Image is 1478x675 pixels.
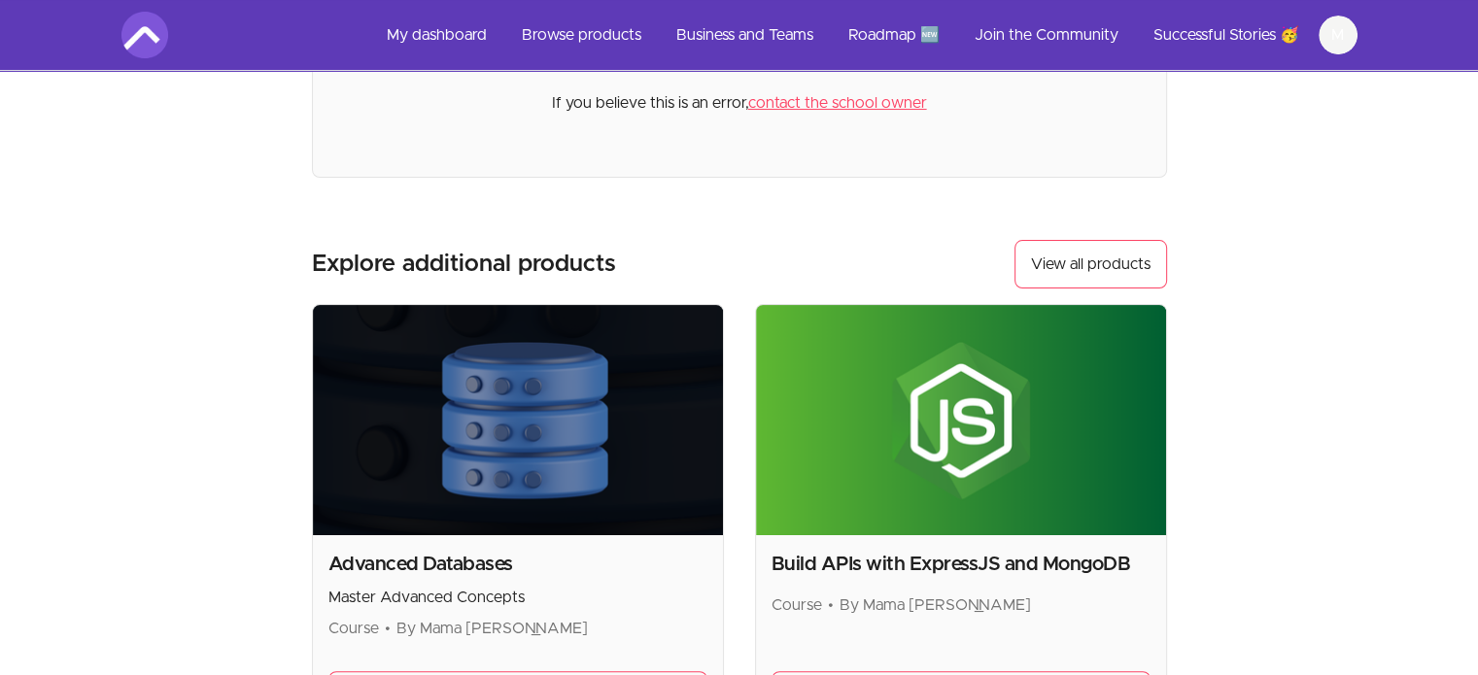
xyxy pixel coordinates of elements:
img: Product image for Build APIs with ExpressJS and MongoDB [756,305,1166,535]
button: M [1319,16,1358,54]
p: If you believe this is an error, [552,76,927,115]
a: Roadmap 🆕 [833,12,955,58]
a: Browse products [506,12,657,58]
a: Business and Teams [661,12,829,58]
span: • [385,621,391,636]
a: Join the Community [959,12,1134,58]
nav: Main [371,12,1358,58]
a: contact the school owner [748,95,927,111]
p: Master Advanced Concepts [328,586,707,609]
img: Product image for Advanced Databases [313,305,723,535]
h2: Advanced Databases [328,551,707,578]
span: By Mama [PERSON_NAME] [840,597,1031,613]
img: Amigoscode logo [121,12,168,58]
span: By Mama [PERSON_NAME] [396,621,588,636]
span: Course [772,597,822,613]
a: View all products [1014,240,1167,288]
a: My dashboard [371,12,502,58]
h3: Explore additional products [312,249,616,280]
span: • [828,597,834,613]
h2: Build APIs with ExpressJS and MongoDB [772,551,1151,578]
a: Successful Stories 🥳 [1138,12,1315,58]
span: Course [328,621,379,636]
